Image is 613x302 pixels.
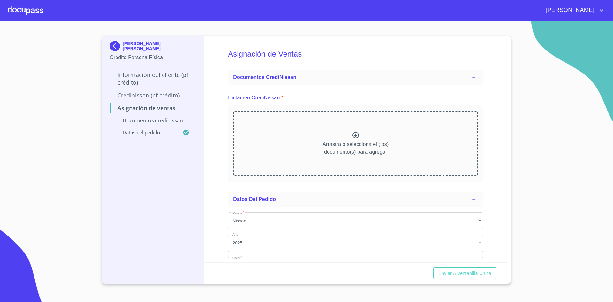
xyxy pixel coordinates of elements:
[541,5,598,15] span: [PERSON_NAME]
[233,74,296,80] span: Documentos CrediNissan
[228,212,483,229] div: Nissan
[110,41,123,51] img: Docupass spot blue
[110,104,196,112] p: Asignación de Ventas
[228,94,280,102] p: Dictamen CrediNissan
[110,117,196,124] p: Documentos CrediNissan
[433,267,496,279] button: Enviar a Ventanilla única
[123,41,196,51] p: [PERSON_NAME] [PERSON_NAME]
[228,192,483,207] div: Datos del pedido
[228,235,483,252] div: 2025
[110,71,196,86] p: Información del cliente (PF crédito)
[110,54,196,61] p: Crédito Persona Física
[322,141,389,156] p: Arrastra o selecciona el (los) documento(s) para agregar
[471,261,479,269] button: clear input
[110,41,196,54] div: [PERSON_NAME] [PERSON_NAME]
[541,5,605,15] button: account of current user
[228,41,483,67] h5: Asignación de Ventas
[110,91,196,99] p: Credinissan (PF crédito)
[233,197,276,202] span: Datos del pedido
[438,269,491,277] span: Enviar a Ventanilla única
[228,70,483,85] div: Documentos CrediNissan
[110,129,183,136] p: Datos del pedido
